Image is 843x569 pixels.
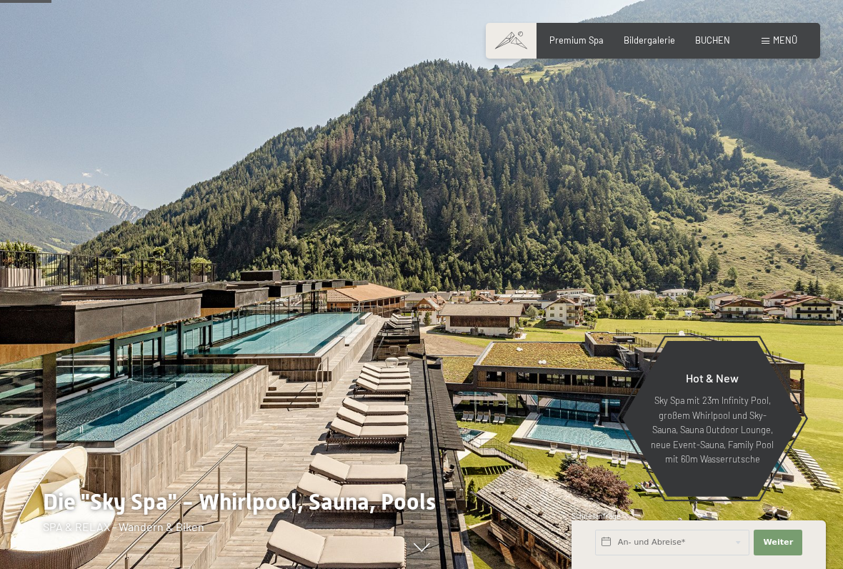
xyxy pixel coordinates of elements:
[686,371,739,385] span: Hot & New
[622,340,803,498] a: Hot & New Sky Spa mit 23m Infinity Pool, großem Whirlpool und Sky-Sauna, Sauna Outdoor Lounge, ne...
[754,530,802,555] button: Weiter
[763,537,793,548] span: Weiter
[549,34,604,46] a: Premium Spa
[624,34,675,46] a: Bildergalerie
[773,34,797,46] span: Menü
[695,34,730,46] a: BUCHEN
[572,512,621,520] span: Schnellanfrage
[650,393,774,466] p: Sky Spa mit 23m Infinity Pool, großem Whirlpool und Sky-Sauna, Sauna Outdoor Lounge, neue Event-S...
